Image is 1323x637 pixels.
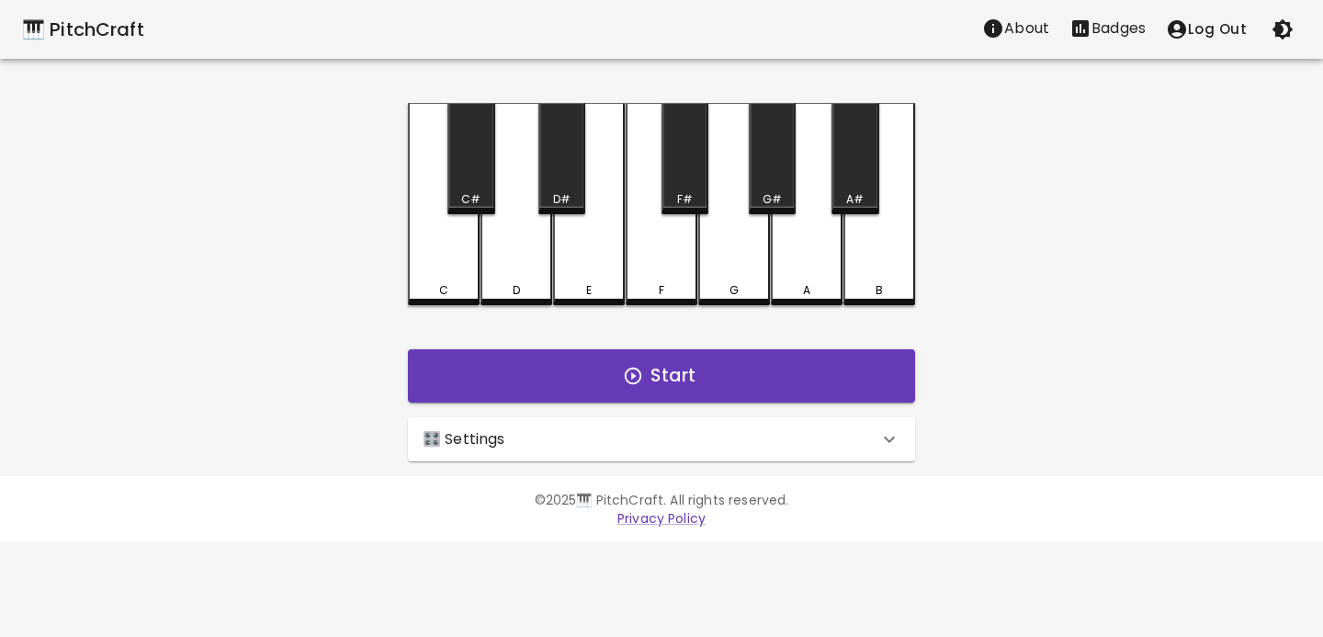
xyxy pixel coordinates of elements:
div: F [659,282,664,299]
a: Stats [1059,10,1156,49]
div: B [876,282,883,299]
a: About [972,10,1059,49]
div: G# [763,191,782,208]
div: C# [461,191,481,208]
div: E [586,282,592,299]
p: About [1004,17,1049,40]
button: Stats [1059,10,1156,47]
div: 🎛️ Settings [408,417,915,461]
a: 🎹 PitchCraft [22,15,144,44]
p: © 2025 🎹 PitchCraft. All rights reserved. [132,491,1191,509]
button: About [972,10,1059,47]
button: Start [408,349,915,403]
div: F# [677,191,693,208]
div: C [439,282,448,299]
p: Badges [1091,17,1146,40]
a: Privacy Policy [617,509,706,528]
p: 🎛️ Settings [423,428,505,450]
button: account of current user [1156,10,1257,49]
div: D# [553,191,571,208]
div: A# [846,191,864,208]
div: A [803,282,810,299]
div: D [513,282,520,299]
div: G [729,282,739,299]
